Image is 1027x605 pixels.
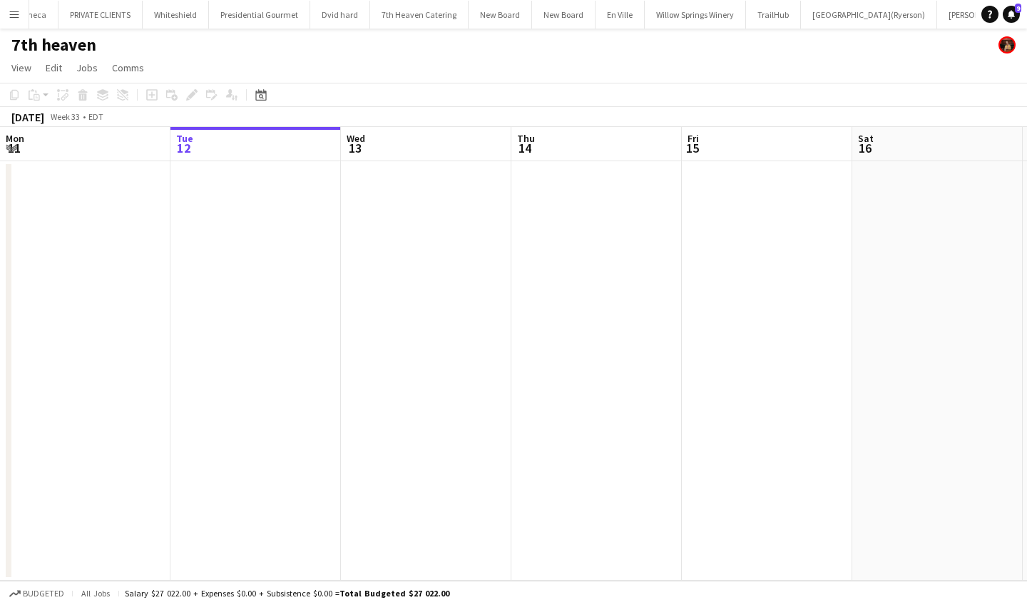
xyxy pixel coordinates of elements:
[11,34,96,56] h1: 7th heaven
[685,140,699,156] span: 15
[106,59,150,77] a: Comms
[125,588,449,599] div: Salary $27 022.00 + Expenses $0.00 + Subsistence $0.00 =
[858,132,874,145] span: Sat
[517,132,535,145] span: Thu
[856,140,874,156] span: 16
[746,1,801,29] button: TrailHub
[23,589,64,599] span: Budgeted
[11,61,31,74] span: View
[801,1,937,29] button: [GEOGRAPHIC_DATA](Ryerson)
[47,111,83,122] span: Week 33
[515,140,535,156] span: 14
[688,132,699,145] span: Fri
[88,111,103,122] div: EDT
[6,59,37,77] a: View
[78,588,113,599] span: All jobs
[40,59,68,77] a: Edit
[1015,4,1021,13] span: 9
[1003,6,1020,23] a: 9
[532,1,596,29] button: New Board
[344,140,365,156] span: 13
[998,36,1016,54] app-user-avatar: Yani Salas
[645,1,746,29] button: Willow Springs Winery
[46,61,62,74] span: Edit
[143,1,209,29] button: Whiteshield
[209,1,310,29] button: Presidential Gourmet
[112,61,144,74] span: Comms
[310,1,370,29] button: Dvid hard
[76,61,98,74] span: Jobs
[370,1,469,29] button: 7th Heaven Catering
[339,588,449,599] span: Total Budgeted $27 022.00
[8,1,58,29] button: Seneca
[11,110,44,124] div: [DATE]
[469,1,532,29] button: New Board
[6,132,24,145] span: Mon
[58,1,143,29] button: PRIVATE CLIENTS
[176,132,193,145] span: Tue
[347,132,365,145] span: Wed
[4,140,24,156] span: 11
[596,1,645,29] button: En Ville
[7,586,66,601] button: Budgeted
[71,59,103,77] a: Jobs
[174,140,193,156] span: 12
